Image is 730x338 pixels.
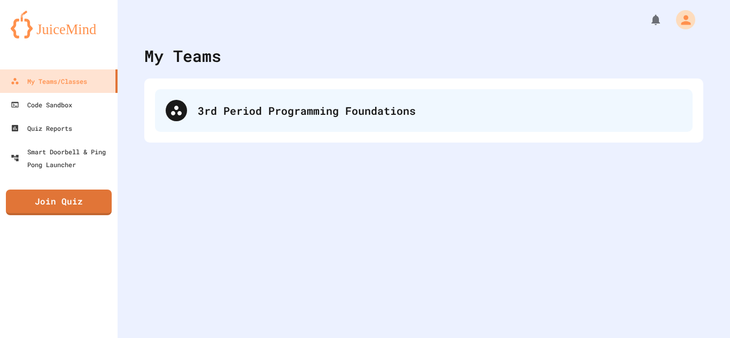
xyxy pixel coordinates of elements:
[144,44,221,68] div: My Teams
[665,7,698,32] div: My Account
[6,190,112,215] a: Join Quiz
[11,98,72,111] div: Code Sandbox
[11,122,72,135] div: Quiz Reports
[11,11,107,38] img: logo-orange.svg
[198,103,682,119] div: 3rd Period Programming Foundations
[630,11,665,29] div: My Notifications
[155,89,693,132] div: 3rd Period Programming Foundations
[11,75,87,88] div: My Teams/Classes
[11,145,113,171] div: Smart Doorbell & Ping Pong Launcher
